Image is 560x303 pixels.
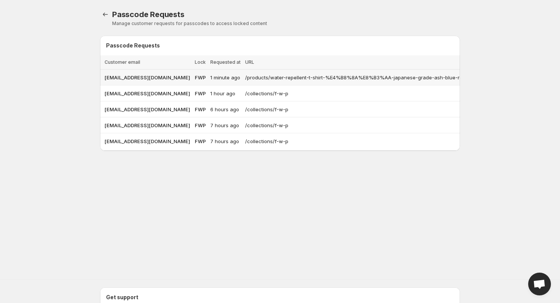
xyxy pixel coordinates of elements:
span: /collections/f-w-p [245,138,288,144]
span: /collections/f-w-p [245,90,288,96]
span: /collections/f-w-p [245,122,288,128]
span: 1 minute ago [210,74,240,80]
span: [EMAIL_ADDRESS][DOMAIN_NAME] [105,74,190,80]
span: [EMAIL_ADDRESS][DOMAIN_NAME] [105,138,190,144]
span: FWP [195,122,206,128]
span: 1 hour ago [210,90,235,96]
span: /collections/f-w-p [245,106,288,112]
div: Open chat [528,273,551,295]
span: [EMAIL_ADDRESS][DOMAIN_NAME] [105,90,190,96]
span: URL [245,59,254,65]
span: Requested at [210,59,241,65]
span: Passcode Requests [112,10,185,19]
span: FWP [195,138,206,144]
span: Customer email [105,59,140,65]
a: Locks [100,9,111,20]
p: Manage customer requests for passcodes to access locked content [112,21,460,27]
span: 7 hours ago [210,138,239,144]
span: FWP [195,74,206,80]
span: 7 hours ago [210,122,239,128]
h2: Get support [106,294,454,301]
span: 6 hours ago [210,106,239,112]
span: FWP [195,106,206,112]
span: FWP [195,90,206,96]
span: /products/water-repellent-t-shirt-%E4%B8%8A%E8%B3%AA-japanese-grade-ash-blue-regular-fit-unisex [245,74,499,80]
span: [EMAIL_ADDRESS][DOMAIN_NAME] [105,106,190,112]
span: [EMAIL_ADDRESS][DOMAIN_NAME] [105,122,190,128]
h2: Passcode Requests [106,42,160,49]
span: Lock [195,59,206,65]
